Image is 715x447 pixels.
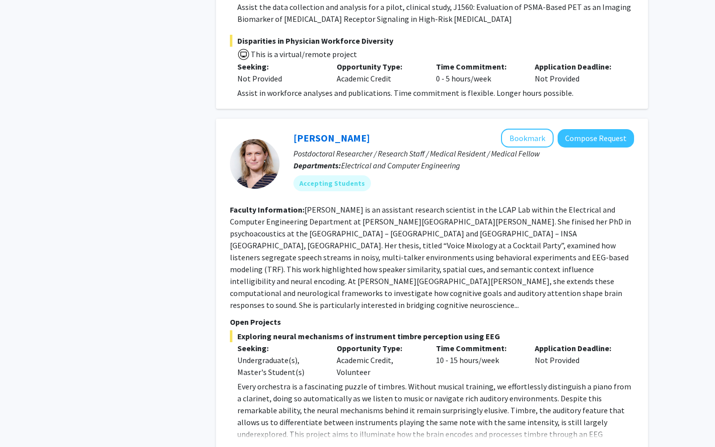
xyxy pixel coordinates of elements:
p: Open Projects [230,316,634,328]
span: Electrical and Computer Engineering [341,160,460,170]
div: Not Provided [527,61,627,84]
div: Assist the data collection and analysis for a pilot, clinical study, J1560: Evaluation of PSMA-Ba... [237,1,634,25]
b: Faculty Information: [230,205,304,215]
div: 10 - 15 hours/week [429,342,528,378]
button: Add Moira-Phoebe Huet to Bookmarks [501,129,554,148]
p: Seeking: [237,342,322,354]
div: 0 - 5 hours/week [429,61,528,84]
p: Time Commitment: [436,61,520,73]
span: Disparities in Physician Workforce Diversity [230,35,634,47]
span: This is a virtual/remote project [250,49,357,59]
div: Undergraduate(s), Master's Student(s) [237,354,322,378]
div: Academic Credit [329,61,429,84]
p: Opportunity Type: [337,61,421,73]
p: Opportunity Type: [337,342,421,354]
p: Application Deadline: [535,61,619,73]
div: Assist in workforce analyses and publications. Time commitment is flexible. Longer hours possible. [237,87,634,99]
p: Time Commitment: [436,342,520,354]
p: Postdoctoral Researcher / Research Staff / Medical Resident / Medical Fellow [293,148,634,159]
p: Application Deadline: [535,342,619,354]
a: [PERSON_NAME] [293,132,370,144]
div: Academic Credit, Volunteer [329,342,429,378]
p: Seeking: [237,61,322,73]
b: Departments: [293,160,341,170]
iframe: Chat [7,402,42,440]
div: Not Provided [237,73,322,84]
mat-chip: Accepting Students [293,175,371,191]
fg-read-more: [PERSON_NAME] is an assistant research scientist in the LCAP Lab within the Electrical and Comput... [230,205,631,310]
span: Exploring neural mechanisms of instrument timbre perception using EEG [230,330,634,342]
button: Compose Request to Moira-Phoebe Huet [558,129,634,148]
div: Not Provided [527,342,627,378]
